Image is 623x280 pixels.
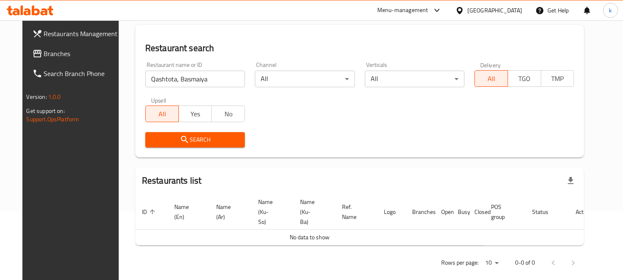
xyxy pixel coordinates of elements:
button: TMP [541,70,574,87]
p: 0-0 of 0 [515,258,535,268]
span: 1.0.0 [48,91,61,102]
span: Name (Ku-Ba) [300,197,325,227]
h2: Restaurants list [142,174,201,187]
button: TGO [508,70,541,87]
span: Branches [44,49,120,59]
a: Branches [26,44,127,64]
span: All [478,73,505,85]
a: Support.OpsPlatform [27,114,79,125]
label: Delivery [480,62,501,68]
th: Busy [451,194,468,230]
span: Name (Ku-So) [258,197,283,227]
span: Search [152,135,238,145]
p: Rows per page: [441,258,479,268]
input: Search for restaurant name or ID.. [145,71,245,87]
span: No data to show [290,232,330,243]
span: Status [532,207,559,217]
div: All [255,71,354,87]
button: All [474,70,508,87]
th: Branches [406,194,435,230]
span: Ref. Name [342,202,367,222]
span: Restaurants Management [44,29,120,39]
div: Rows per page: [482,257,502,269]
div: All [365,71,464,87]
h2: Restaurant search [145,42,574,54]
span: TMP [545,73,571,85]
span: Name (Ar) [216,202,242,222]
div: [GEOGRAPHIC_DATA] [467,6,522,15]
th: Action [569,194,598,230]
span: Name (En) [174,202,200,222]
button: No [211,106,245,122]
span: Search Branch Phone [44,69,120,79]
span: POS group [491,202,516,222]
div: Export file [561,171,581,191]
th: Closed [468,194,484,230]
span: Get support on: [27,106,65,116]
th: Logo [377,194,406,230]
span: Yes [182,108,209,120]
span: TGO [511,73,538,85]
a: Search Branch Phone [26,64,127,84]
th: Open [435,194,451,230]
a: Restaurants Management [26,24,127,44]
span: Version: [27,91,47,102]
button: Yes [178,106,212,122]
label: Upsell [151,97,166,103]
button: All [145,106,179,122]
span: k [609,6,612,15]
span: No [215,108,242,120]
span: All [149,108,176,120]
table: enhanced table [135,194,598,246]
div: Menu-management [377,5,428,15]
span: ID [142,207,158,217]
button: Search [145,132,245,147]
